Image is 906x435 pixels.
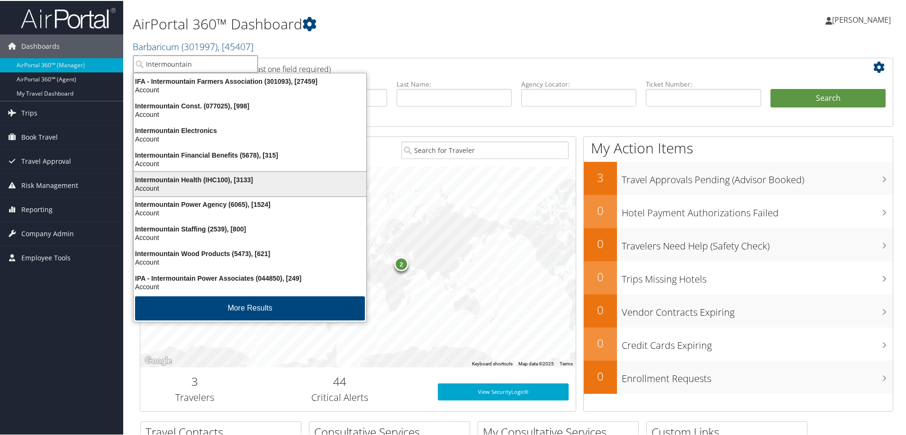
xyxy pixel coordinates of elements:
span: Trips [21,100,37,124]
a: Open this area in Google Maps (opens a new window) [143,354,174,366]
div: Account [128,109,372,118]
div: Intermountain Electronics [128,125,372,134]
a: 0Credit Cards Expiring [584,327,893,360]
div: Account [128,208,372,216]
div: Account [128,232,372,241]
h3: Travel Approvals Pending (Advisor Booked) [622,168,893,186]
h2: 0 [584,202,617,218]
h3: Travelers [147,390,242,403]
span: Risk Management [21,173,78,196]
label: Last Name: [397,79,512,88]
img: Google [143,354,174,366]
span: ( 301997 ) [181,39,217,52]
div: Intermountain Financial Benefits (5678), [315] [128,150,372,159]
a: 0Travelers Need Help (Safety Check) [584,227,893,260]
h3: Travelers Need Help (Safety Check) [622,234,893,252]
div: Account [128,85,372,93]
span: Employee Tools [21,245,71,269]
h3: Vendor Contracts Expiring [622,300,893,318]
a: 0Vendor Contracts Expiring [584,293,893,327]
h2: 3 [147,373,242,389]
div: Account [128,159,372,167]
h2: 0 [584,367,617,383]
span: Dashboards [21,34,60,57]
h2: 0 [584,235,617,251]
h3: Enrollment Requests [622,366,893,384]
span: , [ 45407 ] [217,39,254,52]
div: Intermountain Staffing (2539), [800] [128,224,372,232]
div: Account [128,134,372,142]
span: Company Admin [21,221,74,245]
span: Book Travel [21,124,58,148]
h1: AirPortal 360™ Dashboard [133,13,644,33]
input: Search Accounts [133,54,258,72]
button: Search [770,88,886,107]
button: Keyboard shortcuts [472,360,513,366]
a: 0Enrollment Requests [584,360,893,393]
div: Intermountain Power Agency (6065), [1524] [128,199,372,208]
span: Reporting [21,197,53,221]
h3: Hotel Payment Authorizations Failed [622,201,893,219]
div: Account [128,183,372,192]
a: View SecurityLogic® [438,382,569,399]
div: Intermountain Const. (077025), [998] [128,101,372,109]
div: Intermountain Wood Products (5473), [621] [128,249,372,257]
h3: Critical Alerts [256,390,424,403]
h2: 3 [584,169,617,185]
h2: 0 [584,268,617,284]
h2: Airtinerary Lookup [147,59,823,75]
img: airportal-logo.png [21,6,116,28]
h1: My Action Items [584,137,893,157]
span: [PERSON_NAME] [832,14,891,24]
span: Travel Approval [21,149,71,172]
a: Terms (opens in new tab) [560,360,573,365]
a: Barbaricum [133,39,254,52]
h3: Trips Missing Hotels [622,267,893,285]
span: Map data ©2025 [518,360,554,365]
div: Intermountain Health (IHC100), [3133] [128,175,372,183]
a: 3Travel Approvals Pending (Advisor Booked) [584,161,893,194]
div: 2 [394,256,408,270]
div: IPA - Intermountain Power Associates (044850), [249] [128,273,372,282]
label: Ticket Number: [646,79,761,88]
label: Agency Locator: [521,79,636,88]
button: More Results [135,295,365,320]
h2: 0 [584,301,617,317]
a: 0Trips Missing Hotels [584,260,893,293]
span: (at least one field required) [240,63,331,73]
h2: 44 [256,373,424,389]
div: IFA - Intermountain Farmers Association (301093), [27459] [128,76,372,85]
div: Account [128,257,372,266]
input: Search for Traveler [401,141,569,158]
div: Account [128,282,372,290]
a: 0Hotel Payment Authorizations Failed [584,194,893,227]
a: [PERSON_NAME] [825,5,900,33]
h3: Credit Cards Expiring [622,333,893,351]
h2: 0 [584,334,617,350]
